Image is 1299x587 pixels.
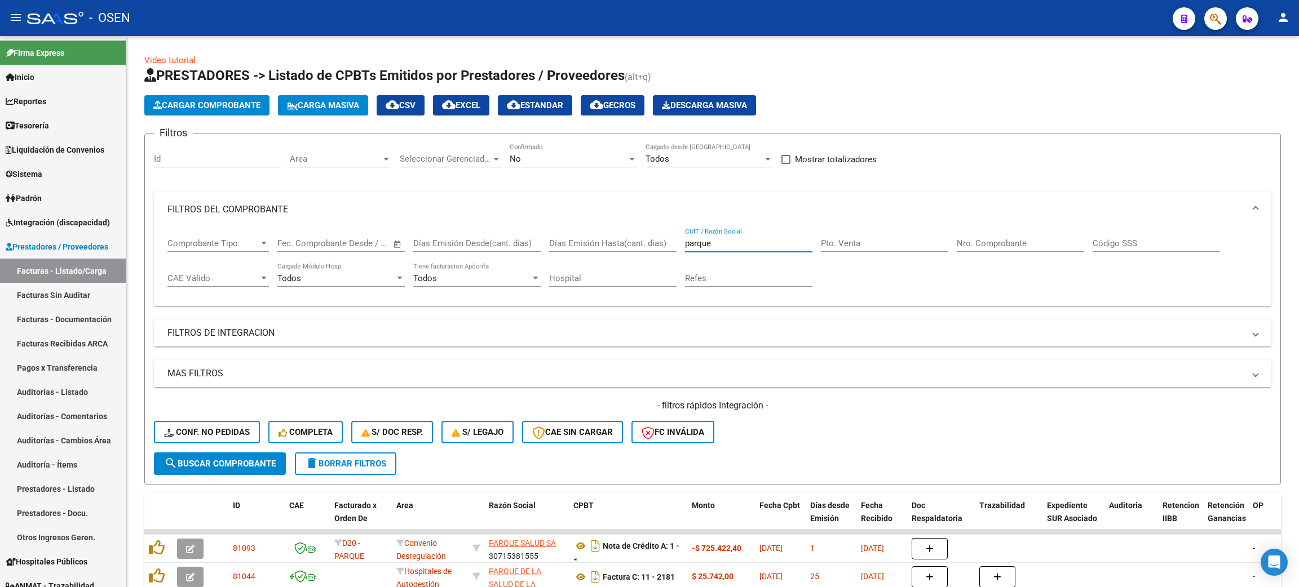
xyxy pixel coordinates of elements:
span: CAE SIN CARGAR [532,427,613,437]
button: Buscar Comprobante [154,452,286,475]
span: CPBT [573,501,594,510]
mat-panel-title: FILTROS DE INTEGRACION [167,327,1244,339]
mat-icon: cloud_download [507,98,520,112]
datatable-header-cell: OP [1248,493,1293,543]
span: Doc Respaldatoria [912,501,962,523]
datatable-header-cell: Expediente SUR Asociado [1042,493,1104,543]
span: [DATE] [861,572,884,581]
span: Retencion IIBB [1163,501,1199,523]
span: CSV [386,100,416,110]
span: No [510,154,521,164]
span: D20 - PARQUE [334,539,364,561]
span: Completa [279,427,333,437]
datatable-header-cell: CPBT [569,493,687,543]
span: Fecha Recibido [861,501,892,523]
span: Seleccionar Gerenciador [400,154,491,164]
span: Area [396,501,413,510]
button: FC Inválida [631,421,714,443]
span: Gecros [590,100,635,110]
span: Prestadores / Proveedores [6,241,108,253]
span: S/ legajo [452,427,503,437]
datatable-header-cell: CAE [285,493,330,543]
strong: Factura C: 11 - 2181 [603,572,675,581]
span: [DATE] [861,544,884,553]
strong: Nota de Crédito A: 1 - 1 [573,541,679,566]
mat-expansion-panel-header: FILTROS DEL COMPROBANTE [154,192,1271,228]
button: EXCEL [433,95,489,115]
span: Todos [277,273,301,283]
mat-icon: cloud_download [386,98,399,112]
span: Buscar Comprobante [164,459,276,469]
span: Auditoria [1109,501,1142,510]
mat-icon: cloud_download [442,98,456,112]
span: Estandar [507,100,563,110]
button: CSV [377,95,425,115]
input: Fecha fin [333,238,388,248]
datatable-header-cell: Retención Ganancias [1203,493,1248,543]
span: Convenio Desregulación [396,539,446,561]
span: Comprobante Tipo [167,238,259,248]
button: Open calendar [391,238,404,251]
datatable-header-cell: Monto [687,493,755,543]
span: - OSEN [89,6,130,30]
span: Trazabilidad [979,501,1025,510]
span: PRESTADORES -> Listado de CPBTs Emitidos por Prestadores / Proveedores [144,68,625,83]
span: Fecha Cpbt [759,501,800,510]
span: Liquidación de Convenios [6,144,104,156]
span: Firma Express [6,47,64,59]
span: Descarga Masiva [662,100,747,110]
button: Estandar [498,95,572,115]
span: - [1253,544,1255,553]
mat-icon: person [1276,11,1290,24]
mat-expansion-panel-header: FILTROS DE INTEGRACION [154,319,1271,346]
span: Expediente SUR Asociado [1047,501,1097,523]
datatable-header-cell: Fecha Cpbt [755,493,806,543]
span: 1 [810,544,815,553]
i: Descargar documento [588,568,603,586]
span: Integración (discapacidad) [6,216,110,229]
span: Sistema [6,168,42,180]
button: S/ legajo [441,421,514,443]
button: Carga Masiva [278,95,368,115]
h3: Filtros [154,125,193,141]
span: Inicio [6,71,34,83]
datatable-header-cell: Doc Respaldatoria [907,493,975,543]
span: Cargar Comprobante [153,100,260,110]
span: Hospitales Públicos [6,555,87,568]
span: Reportes [6,95,46,108]
datatable-header-cell: Facturado x Orden De [330,493,392,543]
span: Todos [413,273,437,283]
span: Razón Social [489,501,536,510]
button: S/ Doc Resp. [351,421,434,443]
h4: - filtros rápidos Integración - [154,399,1271,412]
span: 81093 [233,544,255,553]
span: 81044 [233,572,255,581]
mat-panel-title: MAS FILTROS [167,367,1244,380]
a: Video tutorial [144,55,196,65]
mat-panel-title: FILTROS DEL COMPROBANTE [167,203,1244,216]
button: Conf. no pedidas [154,421,260,443]
span: Tesorería [6,119,49,132]
span: Padrón [6,192,42,204]
datatable-header-cell: Area [392,493,468,543]
span: Borrar Filtros [305,459,386,469]
mat-icon: delete [305,456,319,470]
strong: -$ 725.422,40 [692,544,741,553]
span: Mostrar totalizadores [795,153,877,166]
span: Todos [646,154,669,164]
span: OP [1253,501,1263,510]
span: [DATE] [759,572,783,581]
datatable-header-cell: Fecha Recibido [856,493,907,543]
mat-icon: cloud_download [590,98,603,112]
button: Gecros [581,95,644,115]
span: - [1253,572,1255,581]
div: Open Intercom Messenger [1261,549,1288,576]
span: S/ Doc Resp. [361,427,423,437]
span: EXCEL [442,100,480,110]
datatable-header-cell: Días desde Emisión [806,493,856,543]
button: Cargar Comprobante [144,95,269,115]
span: CAE [289,501,304,510]
span: Retención Ganancias [1208,501,1246,523]
span: 25 [810,572,819,581]
datatable-header-cell: Razón Social [484,493,569,543]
